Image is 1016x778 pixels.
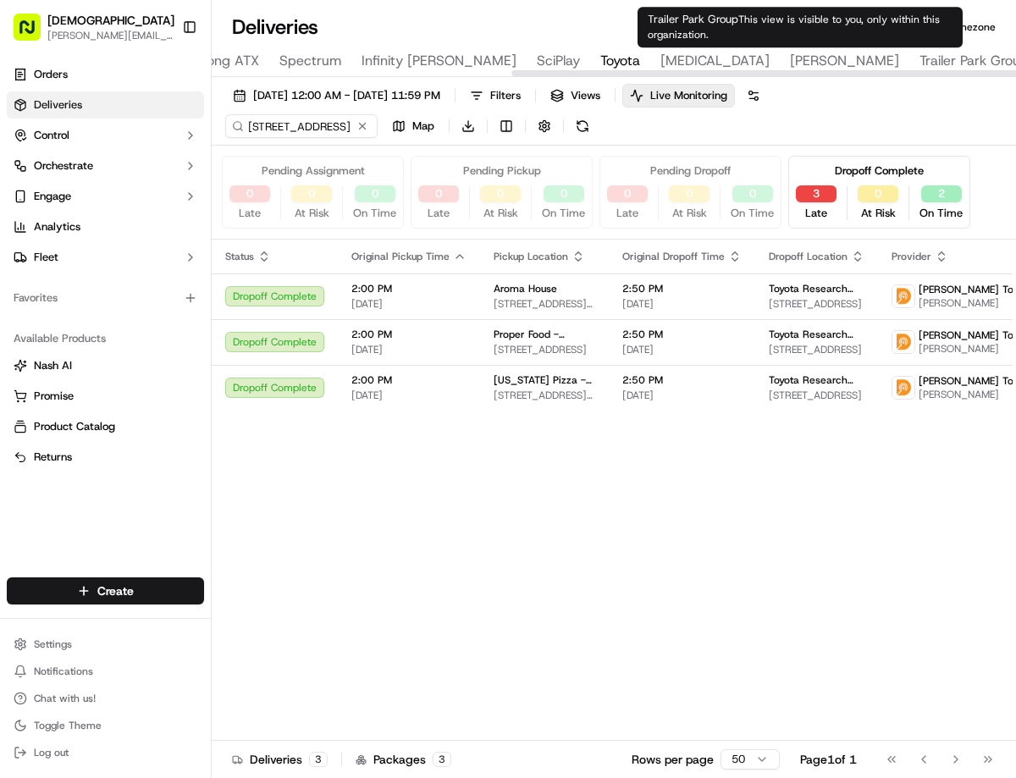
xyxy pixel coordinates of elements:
[622,328,742,341] span: 2:50 PM
[463,163,541,179] div: Pending Pickup
[7,213,204,240] a: Analytics
[411,156,593,229] div: Pending Pickup0Late0At Risk0On Time
[14,358,197,373] a: Nash AI
[351,328,467,341] span: 2:00 PM
[7,7,175,47] button: [DEMOGRAPHIC_DATA][PERSON_NAME][EMAIL_ADDRESS][DOMAIN_NAME]
[239,206,261,221] span: Late
[291,185,332,202] button: 0
[355,185,395,202] button: 0
[225,250,254,263] span: Status
[544,185,584,202] button: 0
[14,450,197,465] a: Returns
[7,659,204,683] button: Notifications
[14,389,197,404] a: Promise
[14,419,197,434] a: Product Catalog
[892,250,931,263] span: Provider
[433,752,451,767] div: 3
[835,163,924,179] div: Dropoff Complete
[7,244,204,271] button: Fleet
[34,692,96,705] span: Chat with us!
[351,297,467,311] span: [DATE]
[7,152,204,179] button: Orchestrate
[616,206,638,221] span: Late
[537,51,580,71] span: SciPlay
[384,114,442,138] button: Map
[490,88,521,103] span: Filters
[494,328,595,341] span: Proper Food - [GEOGRAPHIC_DATA]
[34,189,71,204] span: Engage
[607,185,648,202] button: 0
[7,577,204,604] button: Create
[769,250,848,263] span: Dropoff Location
[480,185,521,202] button: 0
[351,373,467,387] span: 2:00 PM
[648,13,940,41] span: This view is visible to you, only within this organization.
[7,325,204,352] div: Available Products
[418,185,459,202] button: 0
[543,84,608,108] button: Views
[225,114,378,138] input: Type to search
[136,238,279,268] a: 💻API Documentation
[279,51,341,71] span: Spectrum
[10,238,136,268] a: 📗Knowledge Base
[253,88,440,103] span: [DATE] 12:00 AM - [DATE] 11:59 PM
[356,751,451,768] div: Packages
[483,206,518,221] span: At Risk
[769,373,864,387] span: Toyota Research Institute - TRI
[672,206,707,221] span: At Risk
[622,84,735,108] button: Live Monitoring
[412,119,434,134] span: Map
[571,88,600,103] span: Views
[17,161,47,191] img: 1736555255976-a54dd68f-1ca7-489b-9aae-adbdc363a1c4
[58,161,278,178] div: Start new chat
[47,29,174,42] button: [PERSON_NAME][EMAIL_ADDRESS][DOMAIN_NAME]
[17,67,308,94] p: Welcome 👋
[732,185,773,202] button: 0
[143,246,157,260] div: 💻
[222,156,404,229] div: Pending Assignment0Late0At Risk0On Time
[494,389,595,402] span: [STREET_ADDRESS][PERSON_NAME]
[622,389,742,402] span: [DATE]
[351,250,450,263] span: Original Pickup Time
[34,450,72,465] span: Returns
[229,185,270,202] button: 0
[7,687,204,710] button: Chat with us!
[861,206,896,221] span: At Risk
[351,343,467,356] span: [DATE]
[119,285,205,299] a: Powered byPylon
[790,51,899,71] span: [PERSON_NAME]
[769,282,864,295] span: Toyota Research Institute - TRI
[262,163,365,179] div: Pending Assignment
[17,16,51,50] img: Nash
[892,331,914,353] img: ddtg_logo_v2.png
[160,245,272,262] span: API Documentation
[34,665,93,678] span: Notifications
[351,389,467,402] span: [DATE]
[34,158,93,174] span: Orchestrate
[428,206,450,221] span: Late
[858,185,898,202] button: 0
[7,714,204,737] button: Toggle Theme
[892,377,914,399] img: ddtg_logo_v2.png
[921,185,962,202] button: 2
[34,389,74,404] span: Promise
[622,373,742,387] span: 2:50 PM
[7,632,204,656] button: Settings
[632,751,714,768] p: Rows per page
[769,389,864,402] span: [STREET_ADDRESS]
[494,343,595,356] span: [STREET_ADDRESS]
[34,419,115,434] span: Product Catalog
[7,383,204,410] button: Promise
[7,352,204,379] button: Nash AI
[669,185,710,202] button: 0
[353,206,396,221] span: On Time
[788,156,970,229] div: Dropoff Complete3Late0At Risk2On Time
[542,206,585,221] span: On Time
[919,206,963,221] span: On Time
[494,282,557,295] span: Aroma House
[47,12,174,29] span: [DEMOGRAPHIC_DATA]
[638,7,963,47] div: Trailer Park Group
[17,246,30,260] div: 📗
[196,51,259,71] span: Gong ATX
[225,84,448,108] button: [DATE] 12:00 AM - [DATE] 11:59 PM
